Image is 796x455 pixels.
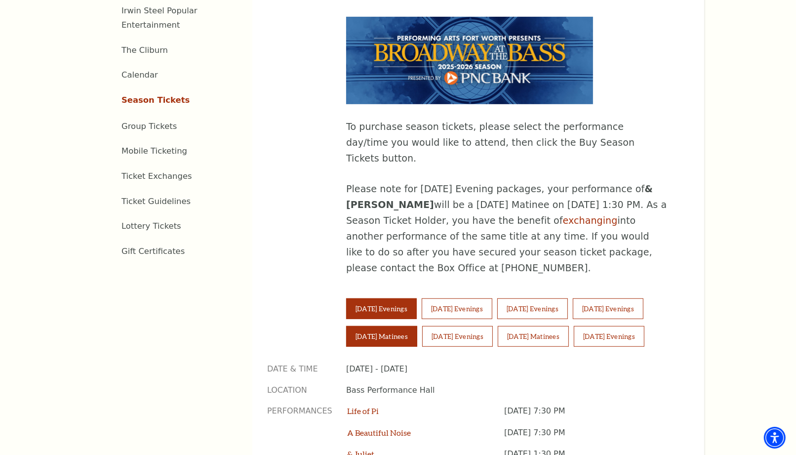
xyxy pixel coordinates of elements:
button: [DATE] Evenings [346,298,417,319]
a: Ticket Exchanges [121,171,192,181]
a: Gift Certificates [121,247,185,256]
p: [DATE] 7:30 PM [504,406,675,427]
div: Accessibility Menu [764,427,786,449]
p: Date & Time [267,364,331,374]
a: Irwin Steel Popular Entertainment [121,6,198,30]
a: Lottery Tickets [121,221,181,231]
a: Mobile Ticketing [121,146,187,156]
button: [DATE] Evenings [422,326,493,347]
button: [DATE] Evenings [574,326,644,347]
button: [DATE] Matinees [346,326,417,347]
p: Location [267,385,331,396]
a: Season Tickets [121,95,190,105]
a: exchanging [563,215,618,226]
a: Group Tickets [121,122,177,131]
a: The Cliburn [121,45,168,55]
p: To purchase season tickets, please select the performance day/time you would like to attend, then... [346,119,667,166]
button: [DATE] Matinees [498,326,569,347]
button: [DATE] Evenings [573,298,643,319]
button: [DATE] Evenings [422,298,492,319]
a: Calendar [121,70,158,80]
a: A Beautiful Noise [347,428,411,437]
p: [DATE] 7:30 PM [504,427,675,449]
a: Ticket Guidelines [121,197,191,206]
p: Please note for [DATE] Evening packages, your performance of will be a [DATE] Matinee on [DATE] 1... [346,181,667,276]
button: [DATE] Evenings [497,298,568,319]
p: [DATE] - [DATE] [346,364,675,374]
img: To purchase season tickets, please select the performance day/time you would like to attend, then... [346,17,593,104]
a: Life of Pi [347,406,379,415]
p: Bass Performance Hall [346,385,675,396]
